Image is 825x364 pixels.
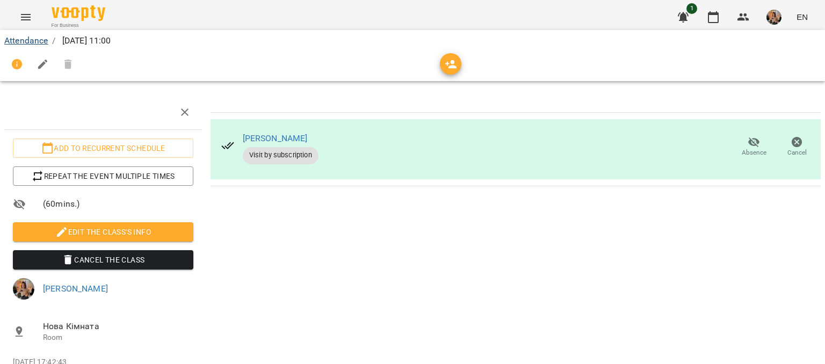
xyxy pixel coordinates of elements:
[43,283,108,294] a: [PERSON_NAME]
[797,11,808,23] span: EN
[43,320,193,333] span: Нова Кімната
[52,34,55,47] li: /
[13,139,193,158] button: Add to recurrent schedule
[4,35,48,46] a: Attendance
[4,34,821,47] nav: breadcrumb
[21,170,185,183] span: Repeat the event multiple times
[243,133,308,143] a: [PERSON_NAME]
[766,10,781,25] img: e707ac97ad35db4328962b01d070b99d.jpeg
[52,22,105,29] span: For Business
[792,7,812,27] button: EN
[60,34,111,47] p: [DATE] 11:00
[21,253,185,266] span: Cancel the class
[787,148,807,157] span: Cancel
[13,278,34,300] img: e707ac97ad35db4328962b01d070b99d.jpeg
[21,142,185,155] span: Add to recurrent schedule
[13,222,193,242] button: Edit the class's Info
[776,132,819,162] button: Cancel
[43,332,193,343] p: Room
[733,132,776,162] button: Absence
[13,250,193,270] button: Cancel the class
[21,225,185,238] span: Edit the class's Info
[13,4,39,30] button: Menu
[13,166,193,186] button: Repeat the event multiple times
[243,150,319,160] span: Visit by subscription
[43,198,193,210] span: ( 60 mins. )
[52,5,105,21] img: Voopty Logo
[742,148,766,157] span: Absence
[686,3,697,14] span: 1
